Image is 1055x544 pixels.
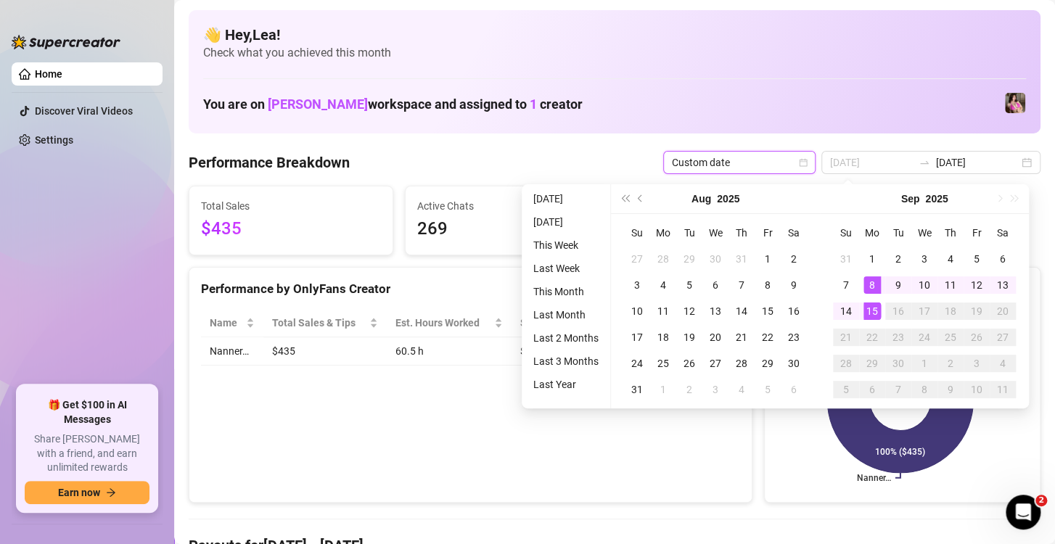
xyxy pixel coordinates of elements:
td: 2025-09-27 [990,324,1016,350]
div: 10 [628,302,646,320]
li: Last 3 Months [527,353,604,370]
td: 2025-07-27 [624,246,650,272]
td: 2025-08-25 [650,350,676,376]
div: 3 [628,276,646,294]
span: 2 [1035,495,1047,506]
td: 2025-08-19 [676,324,702,350]
li: Last Month [527,306,604,323]
td: 2025-08-27 [702,350,728,376]
td: 2025-09-04 [728,376,755,403]
td: 2025-10-08 [911,376,937,403]
span: 1 [530,96,537,112]
td: 2025-07-30 [702,246,728,272]
div: 31 [837,250,855,268]
div: 14 [837,302,855,320]
div: 27 [707,355,724,372]
th: Su [833,220,859,246]
th: We [702,220,728,246]
td: 60.5 h [387,337,512,366]
td: 2025-08-12 [676,298,702,324]
div: 15 [759,302,776,320]
th: Sa [990,220,1016,246]
div: 15 [863,302,881,320]
button: Previous month (PageUp) [633,184,649,213]
li: [DATE] [527,213,604,231]
div: Est. Hours Worked [395,315,491,331]
a: Home [35,68,62,80]
div: 12 [968,276,985,294]
th: Fr [755,220,781,246]
td: 2025-09-10 [911,272,937,298]
td: 2025-09-24 [911,324,937,350]
td: 2025-09-29 [859,350,885,376]
span: Active Chats [417,198,597,214]
div: 26 [968,329,985,346]
div: 29 [759,355,776,372]
th: Sa [781,220,807,246]
div: 4 [994,355,1011,372]
td: 2025-09-01 [650,376,676,403]
td: 2025-09-20 [990,298,1016,324]
li: Last 2 Months [527,329,604,347]
th: Su [624,220,650,246]
td: 2025-09-25 [937,324,964,350]
button: Choose a month [691,184,711,213]
td: 2025-09-05 [964,246,990,272]
td: 2025-08-03 [624,272,650,298]
td: 2025-10-05 [833,376,859,403]
span: Total Sales & Tips [272,315,366,331]
span: Check what you achieved this month [203,45,1026,61]
div: 29 [863,355,881,372]
span: to [919,157,930,168]
span: 269 [417,215,597,243]
td: 2025-08-31 [624,376,650,403]
th: Sales / Hour [512,309,606,337]
div: 26 [681,355,698,372]
td: 2025-09-06 [781,376,807,403]
span: swap-right [919,157,930,168]
td: 2025-10-10 [964,376,990,403]
div: 29 [681,250,698,268]
div: 2 [890,250,907,268]
td: 2025-09-02 [885,246,911,272]
div: 9 [942,381,959,398]
span: Earn now [58,487,100,498]
div: 13 [707,302,724,320]
div: 24 [916,329,933,346]
button: Last year (Control + left) [617,184,633,213]
div: 17 [628,329,646,346]
td: 2025-08-29 [755,350,781,376]
div: 2 [942,355,959,372]
button: Choose a month [901,184,920,213]
span: $435 [201,215,381,243]
div: 23 [890,329,907,346]
div: 11 [994,381,1011,398]
td: 2025-09-03 [911,246,937,272]
div: 11 [942,276,959,294]
div: 1 [654,381,672,398]
td: 2025-09-14 [833,298,859,324]
td: 2025-08-08 [755,272,781,298]
div: 28 [733,355,750,372]
li: This Week [527,236,604,254]
div: 27 [628,250,646,268]
div: 16 [890,302,907,320]
span: Share [PERSON_NAME] with a friend, and earn unlimited rewards [25,432,149,475]
td: 2025-10-03 [964,350,990,376]
div: 14 [733,302,750,320]
td: 2025-10-06 [859,376,885,403]
div: 9 [890,276,907,294]
div: 5 [837,381,855,398]
td: 2025-08-04 [650,272,676,298]
div: 18 [654,329,672,346]
td: 2025-07-29 [676,246,702,272]
div: 5 [681,276,698,294]
div: 6 [863,381,881,398]
div: 6 [994,250,1011,268]
td: 2025-10-11 [990,376,1016,403]
th: Name [201,309,263,337]
div: 6 [785,381,802,398]
div: 7 [890,381,907,398]
div: 20 [707,329,724,346]
td: 2025-08-02 [781,246,807,272]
